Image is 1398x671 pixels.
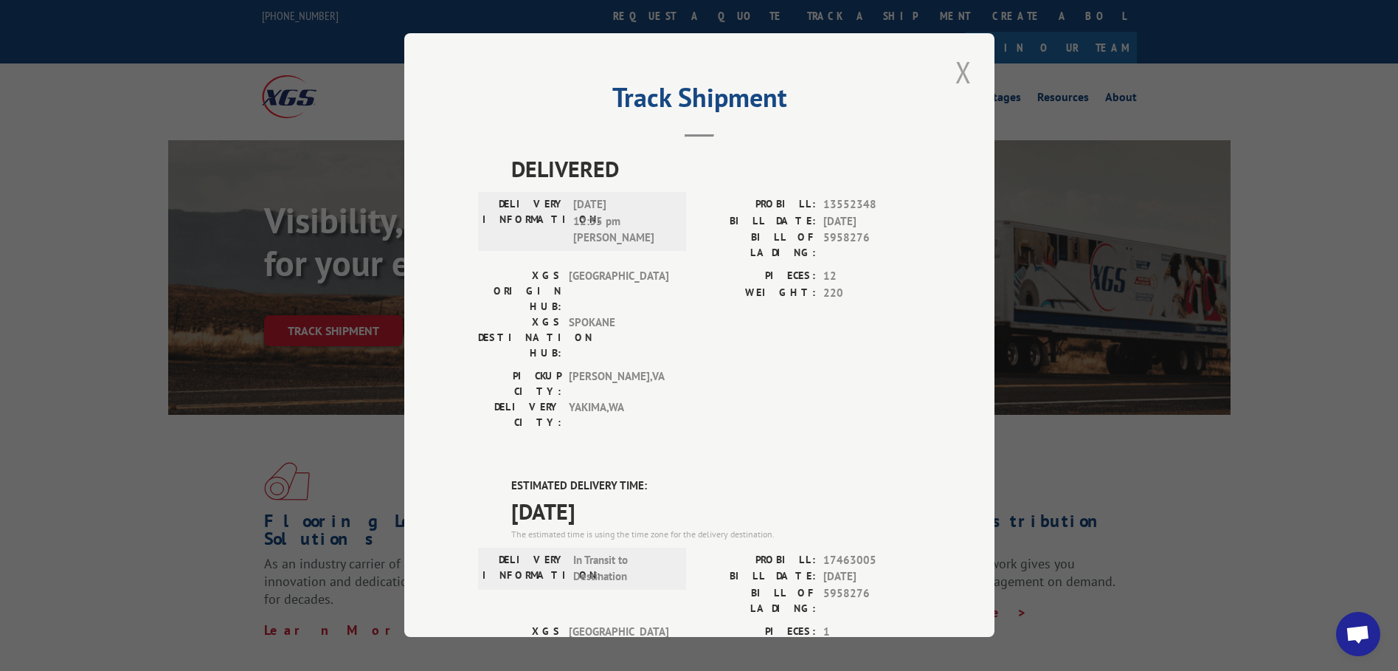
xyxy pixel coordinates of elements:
[699,285,816,302] label: WEIGHT:
[482,197,566,247] label: DELIVERY INFORMATION:
[511,495,921,528] span: [DATE]
[478,315,561,362] label: XGS DESTINATION HUB:
[823,269,921,286] span: 12
[699,569,816,586] label: BILL DATE:
[951,52,976,92] button: Close modal
[511,153,921,186] span: DELIVERED
[569,369,668,400] span: [PERSON_NAME] , VA
[478,369,561,400] label: PICKUP CITY:
[823,230,921,261] span: 5958276
[699,552,816,569] label: PROBILL:
[699,624,816,641] label: PIECES:
[569,400,668,431] span: YAKIMA , WA
[699,197,816,214] label: PROBILL:
[699,230,816,261] label: BILL OF LADING:
[573,197,673,247] span: [DATE] 12:35 pm [PERSON_NAME]
[823,624,921,641] span: 1
[478,400,561,431] label: DELIVERY CITY:
[699,213,816,230] label: BILL DATE:
[569,624,668,670] span: [GEOGRAPHIC_DATA]
[573,552,673,585] span: In Transit to Destination
[823,213,921,230] span: [DATE]
[482,552,566,585] label: DELIVERY INFORMATION:
[699,585,816,616] label: BILL OF LADING:
[478,269,561,315] label: XGS ORIGIN HUB:
[823,197,921,214] span: 13552348
[823,552,921,569] span: 17463005
[823,569,921,586] span: [DATE]
[569,269,668,315] span: [GEOGRAPHIC_DATA]
[511,528,921,541] div: The estimated time is using the time zone for the delivery destination.
[1336,612,1380,656] a: Open chat
[478,624,561,670] label: XGS ORIGIN HUB:
[823,285,921,302] span: 220
[478,87,921,115] h2: Track Shipment
[823,585,921,616] span: 5958276
[569,315,668,362] span: SPOKANE
[699,269,816,286] label: PIECES:
[511,478,921,495] label: ESTIMATED DELIVERY TIME:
